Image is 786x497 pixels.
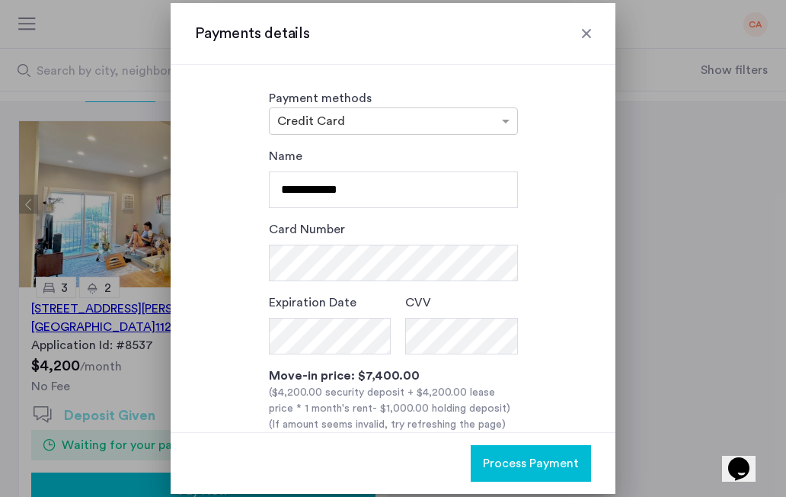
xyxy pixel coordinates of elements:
label: Card Number [269,220,345,239]
span: - $1,000.00 holding deposit [372,403,506,414]
label: Expiration Date [269,293,356,312]
span: Process Payment [483,454,579,473]
label: Payment methods [269,92,372,104]
label: Name [269,147,302,165]
div: ($4,200.00 security deposit + $4,200.00 lease price * 1 month's rent ) [269,385,518,417]
button: button [471,445,591,482]
h3: Payments details [195,23,591,44]
div: Move-in price: $7,400.00 [269,367,518,385]
label: CVV [405,293,431,312]
iframe: chat widget [722,436,771,482]
div: (If amount seems invalid, try refreshing the page) [269,417,518,433]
